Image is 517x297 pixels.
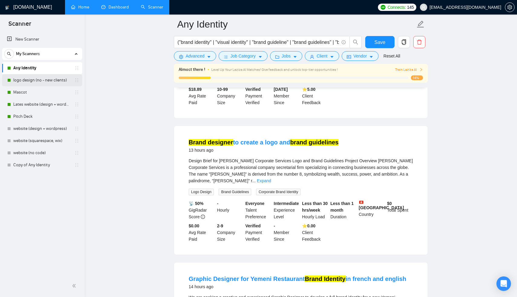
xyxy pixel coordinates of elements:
[274,223,275,228] b: -
[13,159,71,171] a: Copy of Any Identity
[189,201,203,206] b: 📡 50%
[414,39,425,45] span: delete
[388,4,406,11] span: Connects:
[189,139,339,146] a: Brand designerto create a logo andbrand guidelines
[419,68,423,71] span: right
[74,102,79,107] span: holder
[369,54,373,59] span: caret-down
[177,17,415,32] input: Scanner name...
[359,200,363,204] img: 🇭🇰
[186,53,204,59] span: Advanced
[189,87,202,92] b: $18.89
[245,201,265,206] b: Everyone
[310,54,314,59] span: user
[189,283,406,290] div: 14 hours ago
[245,87,261,92] b: Verified
[301,86,329,106] div: Client Feedback
[395,67,423,73] button: Train Laziza AI
[16,48,40,60] span: My Scanners
[13,98,71,111] a: Lates website (design + wordpress)
[13,86,71,98] a: Mascot
[290,139,339,146] mark: brand guidelines
[74,163,79,167] span: holder
[4,19,36,32] span: Scanner
[13,123,71,135] a: website (design + wordpress)
[329,200,358,220] div: Duration
[258,54,262,59] span: caret-down
[257,178,271,183] a: Expand
[365,36,395,48] button: Save
[252,178,256,183] span: ...
[189,158,413,183] span: Design Brief for [PERSON_NAME] Corporate Services Logo and Brand Guidelines Project Overview [PER...
[74,126,79,131] span: holder
[342,40,346,44] span: info-circle
[330,54,334,59] span: caret-down
[301,223,329,243] div: Client Feedback
[417,20,424,28] span: edit
[141,5,163,10] a: searchScanner
[398,36,410,48] button: copy
[217,223,223,228] b: 2-9
[4,49,14,59] button: search
[386,200,414,220] div: Total Spent
[302,223,315,228] b: ⭐️ 0.00
[187,223,216,243] div: Avg Rate Paid
[13,111,71,123] a: Pitch Deck
[230,53,255,59] span: Job Category
[219,51,267,61] button: barsJob Categorycaret-down
[216,223,244,243] div: Company Size
[74,66,79,71] span: holder
[350,36,362,48] button: search
[2,33,82,45] li: New Scanner
[411,75,423,80] span: 14%
[13,135,71,147] a: website (squarespace, wix)
[302,201,328,213] b: Less than 30 hrs/week
[293,54,297,59] span: caret-down
[330,201,354,213] b: Less than 1 month
[350,39,361,45] span: search
[189,223,199,228] b: $0.00
[189,157,413,184] div: Design Brief for Otto Corporate Services Logo and Brand Guidelines Project Overview Otto Corporat...
[7,33,77,45] a: New Scanner
[74,78,79,83] span: holder
[74,90,79,95] span: holder
[270,51,303,61] button: folderJobscaret-down
[374,38,385,46] span: Save
[398,39,410,45] span: copy
[13,147,71,159] a: website (no code)
[317,53,327,59] span: Client
[217,87,228,92] b: 10-99
[413,36,425,48] button: delete
[245,223,261,228] b: Verified
[274,201,299,206] b: Intermediate
[272,200,301,220] div: Experience Level
[505,5,514,10] span: setting
[211,68,338,72] span: Level Up Your Laziza AI Matches! Give feedback and unlock top-tier opportunities !
[5,52,14,56] span: search
[496,276,511,291] div: Open Intercom Messenger
[74,114,79,119] span: holder
[217,201,219,206] b: -
[189,147,339,154] div: 13 hours ago
[301,200,329,220] div: Hourly Load
[187,86,216,106] div: Avg Rate Paid
[177,38,339,46] input: Search Freelance Jobs...
[244,200,273,220] div: Talent Preference
[101,5,129,10] a: dashboardDashboard
[216,86,244,106] div: Company Size
[302,87,315,92] b: ⭐️ 5.00
[74,150,79,155] span: holder
[347,54,351,59] span: idcard
[505,2,515,12] button: setting
[407,4,414,11] span: 145
[256,189,301,195] span: Corporate Brand Identity
[207,54,211,59] span: caret-down
[224,54,228,59] span: bars
[179,54,183,59] span: setting
[272,223,301,243] div: Member Since
[305,276,345,282] mark: Brand Identity
[187,200,216,220] div: GigRadar Score
[359,200,404,210] b: [GEOGRAPHIC_DATA]
[272,86,301,106] div: Member Since
[387,201,392,206] b: $ 0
